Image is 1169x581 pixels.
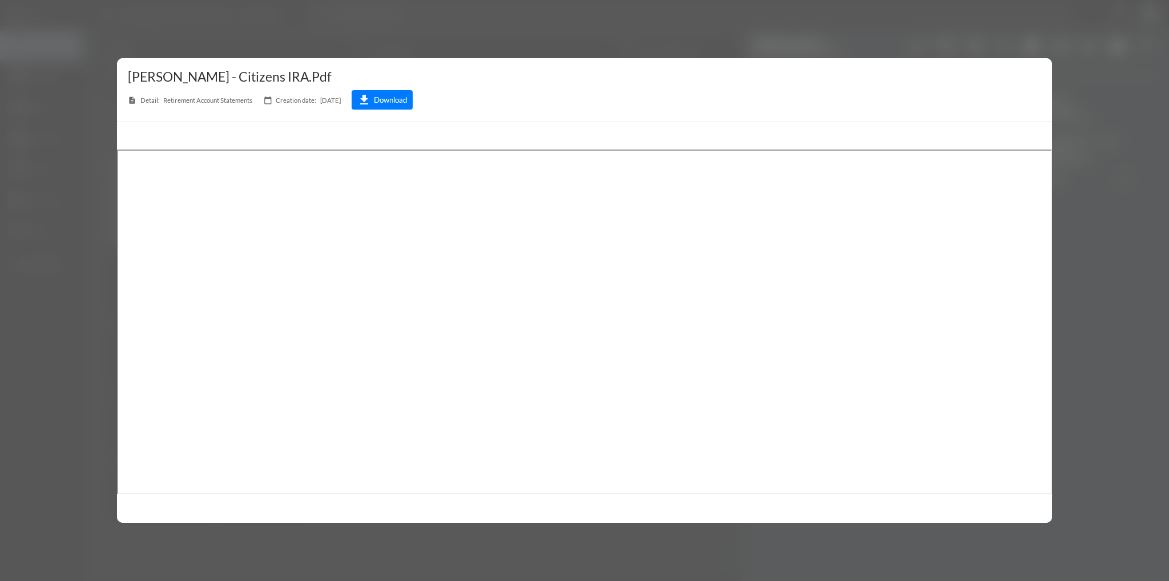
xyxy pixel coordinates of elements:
i: download [357,93,371,107]
span: Retirement Account Statements [128,90,252,110]
span: [PERSON_NAME] - Citizens IRA.pdf [128,69,332,84]
span: [DATE] [264,90,341,110]
span: Detail: [140,96,160,104]
span: Creation date: [276,96,316,104]
i: description [128,96,136,104]
i: calendar_today [264,96,272,104]
button: downloadDownload [352,90,413,110]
